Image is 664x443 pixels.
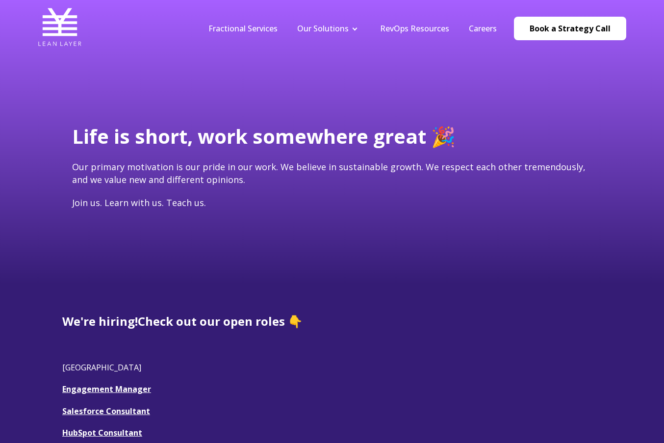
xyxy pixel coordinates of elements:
span: Our primary motivation is our pride in our work. We believe in sustainable growth. We respect eac... [72,161,586,185]
span: Check out our open roles 👇 [138,313,303,329]
a: HubSpot Consultant [62,427,142,438]
div: Navigation Menu [199,23,507,34]
img: Lean Layer Logo [38,5,82,49]
a: Careers [469,23,497,34]
a: Book a Strategy Call [514,17,626,40]
a: Salesforce Consultant [62,406,150,417]
a: Fractional Services [208,23,278,34]
span: Join us. Learn with us. Teach us. [72,197,206,208]
a: Engagement Manager [62,384,151,394]
span: We're hiring! [62,313,138,329]
span: Life is short, work somewhere great 🎉 [72,123,456,150]
span: [GEOGRAPHIC_DATA] [62,362,141,373]
a: RevOps Resources [380,23,449,34]
a: Our Solutions [297,23,349,34]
